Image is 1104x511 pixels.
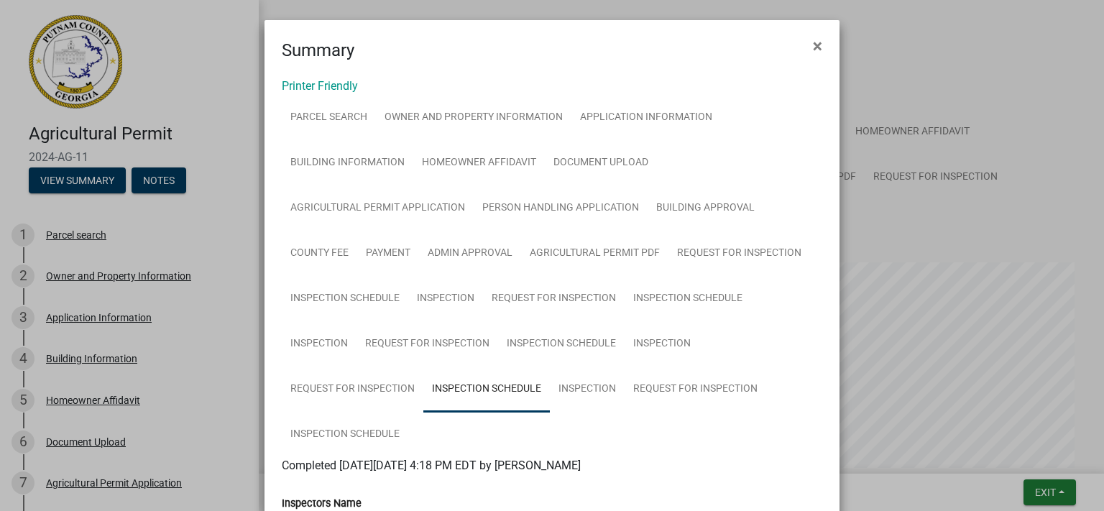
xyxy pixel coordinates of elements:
[413,140,545,186] a: Homeowner Affidavit
[282,367,423,413] a: Request for Inspection
[282,276,408,322] a: Inspection Schedule
[282,321,356,367] a: Inspection
[408,276,483,322] a: Inspection
[376,95,571,141] a: Owner and Property Information
[282,185,474,231] a: Agricultural Permit Application
[625,367,766,413] a: Request for Inspection
[419,231,521,277] a: Admin Approval
[625,276,751,322] a: Inspection Schedule
[282,95,376,141] a: Parcel search
[545,140,657,186] a: Document Upload
[282,459,581,472] span: Completed [DATE][DATE] 4:18 PM EDT by [PERSON_NAME]
[474,185,648,231] a: Person Handling Application
[498,321,625,367] a: Inspection Schedule
[282,231,357,277] a: County Fee
[625,321,699,367] a: Inspection
[357,231,419,277] a: Payment
[521,231,668,277] a: Agricultural Permit PDF
[282,412,408,458] a: Inspection Schedule
[356,321,498,367] a: Request for Inspection
[483,276,625,322] a: Request for Inspection
[813,36,822,56] span: ×
[801,26,834,66] button: Close
[550,367,625,413] a: Inspection
[282,140,413,186] a: Building Information
[648,185,763,231] a: Building Approval
[282,79,358,93] a: Printer Friendly
[282,37,354,63] h4: Summary
[668,231,810,277] a: Request for Inspection
[423,367,550,413] a: Inspection Schedule
[571,95,721,141] a: Application Information
[282,499,362,509] label: Inspectors Name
